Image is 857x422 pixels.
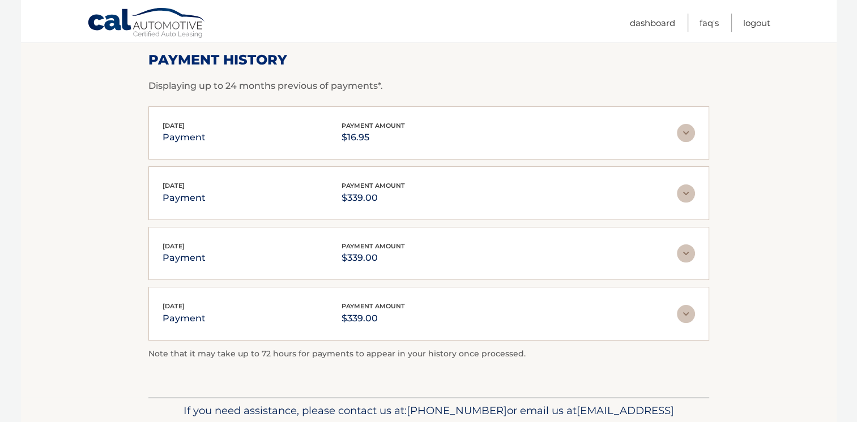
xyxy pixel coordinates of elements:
[148,79,709,93] p: Displaying up to 24 months previous of payments*.
[677,244,695,262] img: accordion-rest.svg
[163,122,185,130] span: [DATE]
[163,250,206,266] p: payment
[677,305,695,323] img: accordion-rest.svg
[342,182,405,190] span: payment amount
[148,51,709,68] h2: Payment History
[342,242,405,250] span: payment amount
[163,182,185,190] span: [DATE]
[342,302,405,310] span: payment amount
[677,184,695,203] img: accordion-rest.svg
[743,14,770,32] a: Logout
[163,130,206,145] p: payment
[163,311,206,326] p: payment
[342,250,405,266] p: $339.00
[163,190,206,206] p: payment
[163,302,185,310] span: [DATE]
[407,404,507,417] span: [PHONE_NUMBER]
[342,122,405,130] span: payment amount
[148,347,709,361] p: Note that it may take up to 72 hours for payments to appear in your history once processed.
[677,124,695,142] img: accordion-rest.svg
[342,130,405,145] p: $16.95
[700,14,719,32] a: FAQ's
[630,14,675,32] a: Dashboard
[87,7,206,40] a: Cal Automotive
[163,242,185,250] span: [DATE]
[342,311,405,326] p: $339.00
[342,190,405,206] p: $339.00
